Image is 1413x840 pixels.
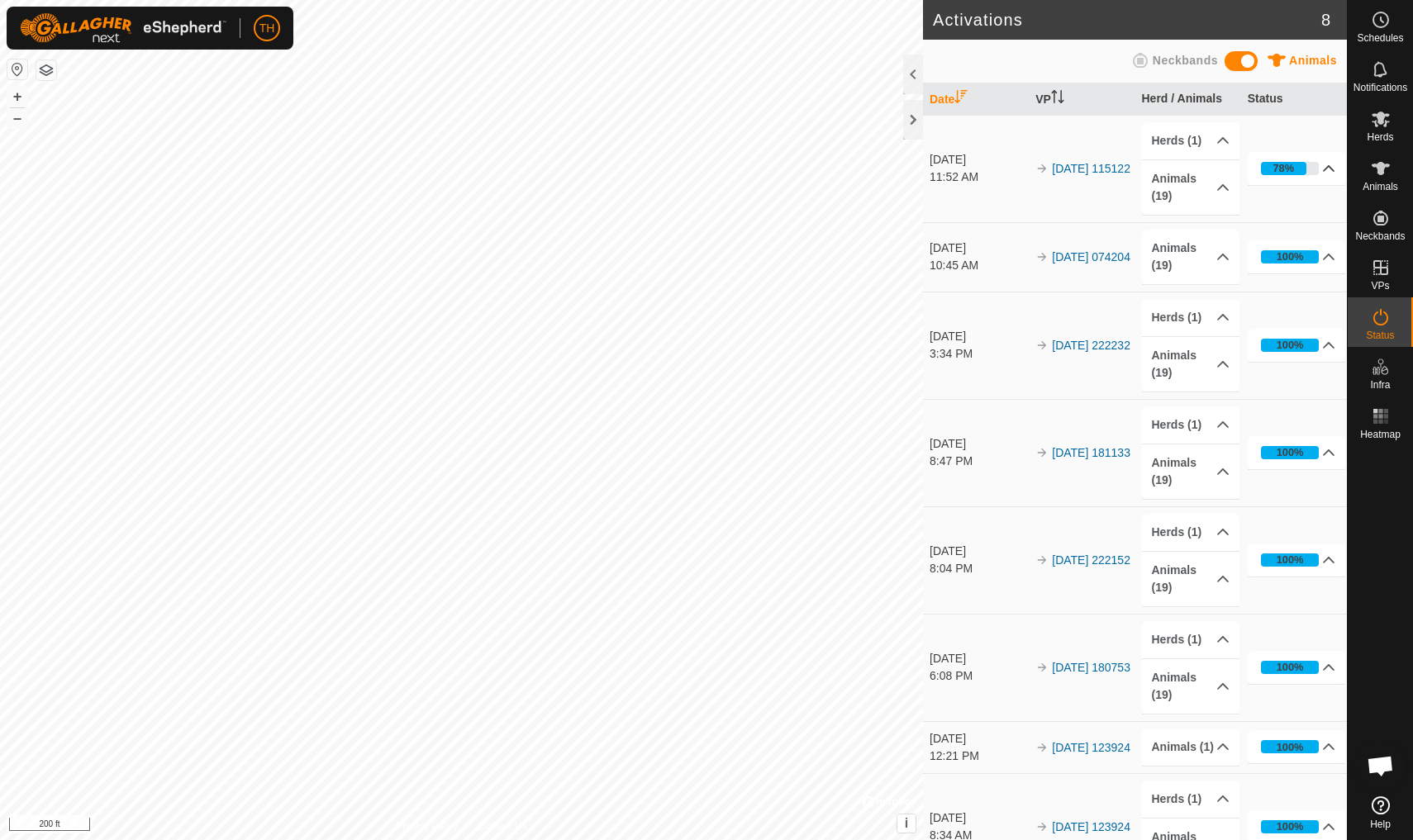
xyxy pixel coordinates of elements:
[1142,406,1240,444] p-accordion-header: Herds (1)
[1035,446,1049,459] img: arrow
[1035,162,1049,175] img: arrow
[1248,651,1346,684] p-accordion-header: 100%
[1142,337,1240,392] p-accordion-header: Animals (19)
[930,453,1028,470] div: 8:47 PM
[1052,741,1130,754] a: [DATE] 123924
[930,650,1028,667] div: [DATE]
[1360,429,1401,439] span: Heatmap
[1248,240,1346,273] p-accordion-header: 100%
[1142,230,1240,284] p-accordion-header: Animals (19)
[1277,337,1304,353] div: 100%
[1035,820,1049,833] img: arrow
[36,60,56,80] button: Map Layers
[1277,739,1304,755] div: 100%
[1142,160,1240,215] p-accordion-header: Animals (19)
[1356,741,1406,790] div: Open chat
[1248,152,1346,185] p-accordion-header: 78%
[1363,182,1398,192] span: Animals
[1277,249,1304,264] div: 100%
[1142,781,1240,818] p-accordion-header: Herds (1)
[1367,132,1393,142] span: Herds
[1355,231,1405,241] span: Neckbands
[930,809,1028,827] div: [DATE]
[930,240,1028,257] div: [DATE]
[930,667,1028,685] div: 6:08 PM
[1142,299,1240,336] p-accordion-header: Herds (1)
[930,168,1028,186] div: 11:52 AM
[1052,250,1130,263] a: [DATE] 074204
[1354,83,1407,93] span: Notifications
[1052,661,1130,674] a: [DATE] 180753
[1248,730,1346,763] p-accordion-header: 100%
[1142,514,1240,551] p-accordion-header: Herds (1)
[1052,553,1130,567] a: [DATE] 222152
[1248,436,1346,469] p-accordion-header: 100%
[1277,552,1304,567] div: 100%
[1348,790,1413,836] a: Help
[930,151,1028,168] div: [DATE]
[259,20,275,37] span: TH
[1153,54,1218,67] span: Neckbands
[1142,444,1240,499] p-accordion-header: Animals (19)
[1035,553,1049,567] img: arrow
[1357,33,1403,43] span: Schedules
[1321,7,1330,32] span: 8
[1035,250,1049,263] img: arrow
[1142,728,1240,766] p-accordion-header: Animals (1)
[1051,93,1064,106] p-sorticon: Activate to sort
[930,543,1028,560] div: [DATE]
[1142,659,1240,714] p-accordion-header: Animals (19)
[1277,444,1304,460] div: 100%
[1273,160,1294,176] div: 78%
[20,13,226,43] img: Gallagher Logo
[1261,162,1320,175] div: 78%
[1035,741,1049,754] img: arrow
[7,59,27,79] button: Reset Map
[1289,54,1337,67] span: Animals
[396,819,458,833] a: Privacy Policy
[1261,740,1320,753] div: 100%
[1142,552,1240,606] p-accordion-header: Animals (19)
[1241,83,1347,116] th: Status
[930,560,1028,577] div: 8:04 PM
[923,83,1029,116] th: Date
[897,814,916,833] button: i
[1277,819,1304,834] div: 100%
[1135,83,1241,116] th: Herd / Animals
[1261,661,1320,674] div: 100%
[930,257,1028,274] div: 10:45 AM
[1052,162,1130,175] a: [DATE] 115122
[1261,250,1320,263] div: 100%
[954,93,968,106] p-sorticon: Activate to sort
[905,816,908,830] span: i
[933,10,1321,30] h2: Activations
[1370,819,1391,829] span: Help
[1052,446,1130,459] a: [DATE] 181133
[7,87,27,107] button: +
[930,435,1028,453] div: [DATE]
[1035,661,1049,674] img: arrow
[930,345,1028,363] div: 3:34 PM
[1370,380,1390,390] span: Infra
[1277,659,1304,675] div: 100%
[1142,122,1240,159] p-accordion-header: Herds (1)
[1142,621,1240,658] p-accordion-header: Herds (1)
[1248,329,1346,362] p-accordion-header: 100%
[930,747,1028,765] div: 12:21 PM
[930,730,1028,747] div: [DATE]
[1261,820,1320,833] div: 100%
[478,819,526,833] a: Contact Us
[930,328,1028,345] div: [DATE]
[7,108,27,128] button: –
[1248,543,1346,577] p-accordion-header: 100%
[1029,83,1135,116] th: VP
[1052,820,1130,833] a: [DATE] 123924
[1035,339,1049,352] img: arrow
[1371,281,1389,291] span: VPs
[1261,339,1320,352] div: 100%
[1261,446,1320,459] div: 100%
[1261,553,1320,567] div: 100%
[1366,330,1394,340] span: Status
[1052,339,1130,352] a: [DATE] 222232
